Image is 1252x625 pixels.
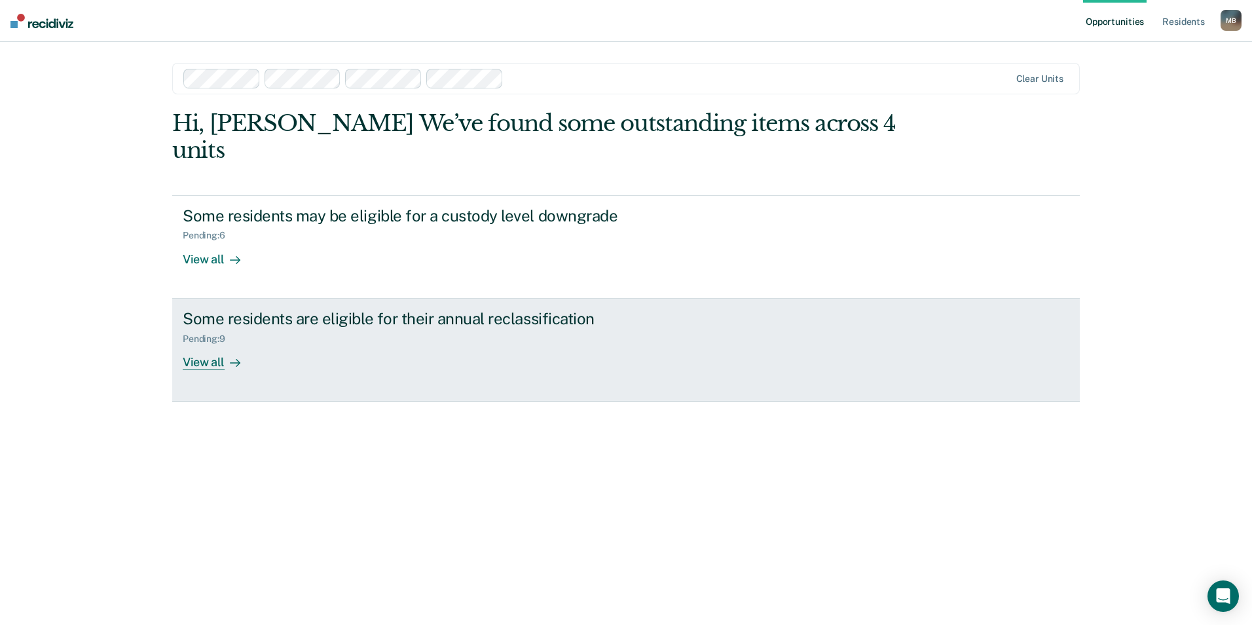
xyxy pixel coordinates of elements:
[183,333,236,345] div: Pending : 9
[183,344,256,369] div: View all
[183,241,256,267] div: View all
[172,195,1080,299] a: Some residents may be eligible for a custody level downgradePending:6View all
[1207,580,1239,612] div: Open Intercom Messenger
[10,14,73,28] img: Recidiviz
[1221,10,1242,31] button: MB
[1221,10,1242,31] div: M B
[1016,73,1064,85] div: Clear units
[183,230,236,241] div: Pending : 6
[183,206,642,225] div: Some residents may be eligible for a custody level downgrade
[172,299,1080,402] a: Some residents are eligible for their annual reclassificationPending:9View all
[183,309,642,328] div: Some residents are eligible for their annual reclassification
[172,110,898,164] div: Hi, [PERSON_NAME] We’ve found some outstanding items across 4 units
